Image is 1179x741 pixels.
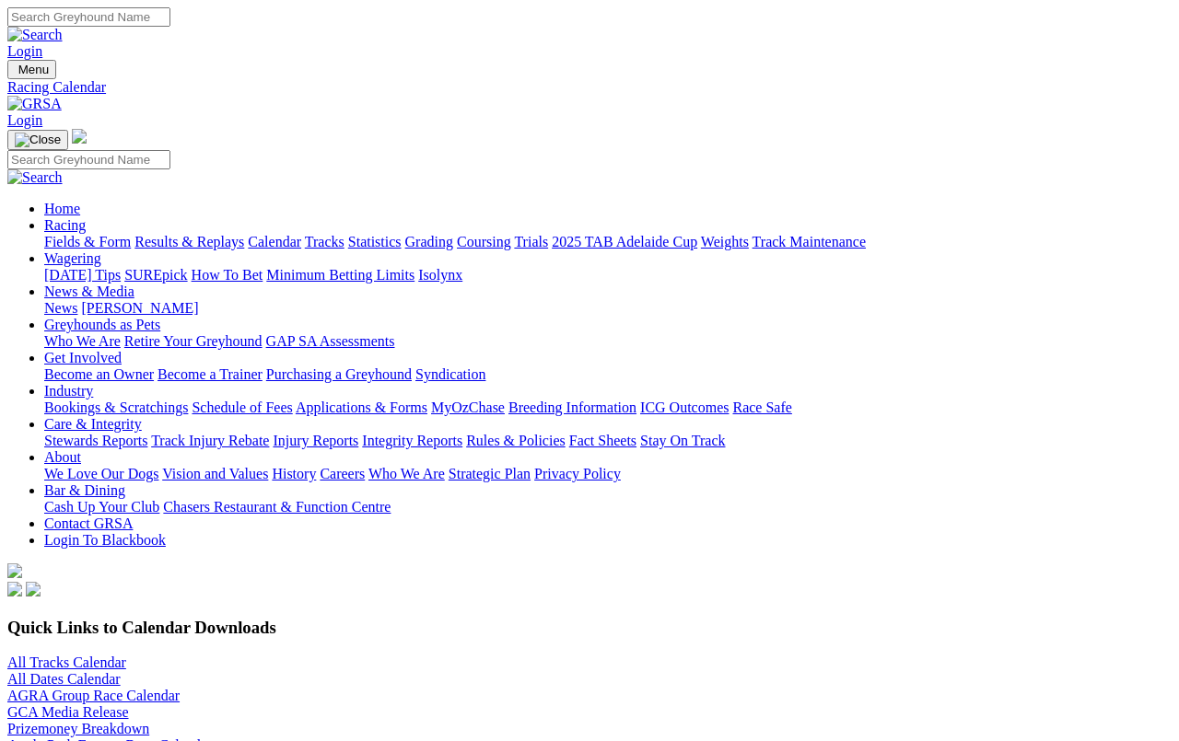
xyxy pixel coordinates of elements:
a: GAP SA Assessments [266,333,395,349]
a: About [44,449,81,465]
img: Search [7,27,63,43]
a: [DATE] Tips [44,267,121,283]
a: Isolynx [418,267,462,283]
a: Calendar [248,234,301,249]
input: Search [7,150,170,169]
a: Care & Integrity [44,416,142,432]
a: 2025 TAB Adelaide Cup [552,234,697,249]
a: GCA Media Release [7,704,129,720]
img: logo-grsa-white.png [7,563,22,578]
a: MyOzChase [431,399,505,415]
img: Search [7,169,63,186]
a: Bookings & Scratchings [44,399,188,415]
a: Login [7,43,42,59]
a: Retire Your Greyhound [124,333,263,349]
div: News & Media [44,300,1172,317]
a: Purchasing a Greyhound [266,366,412,382]
h3: Quick Links to Calendar Downloads [7,618,1172,638]
a: Get Involved [44,350,122,365]
img: GRSA [7,96,62,112]
a: Injury Reports [273,433,358,448]
a: Coursing [457,234,511,249]
a: AGRA Group Race Calendar [7,688,180,703]
a: Trials [514,234,548,249]
a: Cash Up Your Club [44,499,159,515]
a: Grading [405,234,453,249]
a: Racing Calendar [7,79,1172,96]
a: News [44,300,77,316]
a: Privacy Policy [534,466,621,481]
a: Who We Are [368,466,445,481]
a: Become an Owner [44,366,154,382]
a: Racing [44,217,86,233]
a: Syndication [415,366,485,382]
a: Stewards Reports [44,433,147,448]
a: Become a Trainer [158,366,263,382]
div: Get Involved [44,366,1172,383]
a: Weights [701,234,749,249]
a: History [272,466,316,481]
a: We Love Our Dogs [44,466,158,481]
div: About [44,466,1172,482]
img: facebook.svg [7,582,22,596]
a: Bar & Dining [44,482,125,498]
a: [PERSON_NAME] [81,300,198,316]
div: Bar & Dining [44,499,1172,515]
a: ICG Outcomes [640,399,729,415]
a: Chasers Restaurant & Function Centre [163,499,391,515]
a: Tracks [305,234,344,249]
a: Industry [44,383,93,399]
input: Search [7,7,170,27]
div: Industry [44,399,1172,416]
a: Who We Are [44,333,121,349]
a: Login To Blackbook [44,532,166,548]
a: Wagering [44,250,101,266]
a: Fields & Form [44,234,131,249]
div: Wagering [44,267,1172,284]
img: Close [15,133,61,147]
div: Care & Integrity [44,433,1172,449]
div: Greyhounds as Pets [44,333,1172,350]
a: Contact GRSA [44,515,133,531]
a: Fact Sheets [569,433,636,448]
a: Stay On Track [640,433,725,448]
button: Toggle navigation [7,60,56,79]
a: SUREpick [124,267,187,283]
a: Integrity Reports [362,433,462,448]
a: Vision and Values [162,466,268,481]
a: How To Bet [192,267,263,283]
a: Strategic Plan [449,466,531,481]
a: Careers [320,466,365,481]
a: Schedule of Fees [192,399,292,415]
a: Track Injury Rebate [151,433,269,448]
div: Racing [44,234,1172,250]
a: Race Safe [732,399,791,415]
a: Rules & Policies [466,433,566,448]
a: Login [7,112,42,128]
a: Prizemoney Breakdown [7,721,149,736]
a: Results & Replays [134,234,244,249]
a: Minimum Betting Limits [266,267,414,283]
img: logo-grsa-white.png [72,129,87,144]
a: All Dates Calendar [7,671,121,687]
a: All Tracks Calendar [7,654,126,670]
a: News & Media [44,284,134,299]
a: Applications & Forms [296,399,427,415]
a: Home [44,201,80,216]
span: Menu [18,63,49,76]
a: Greyhounds as Pets [44,317,160,332]
a: Track Maintenance [753,234,866,249]
button: Toggle navigation [7,130,68,150]
a: Breeding Information [508,399,636,415]
img: twitter.svg [26,582,41,596]
a: Statistics [348,234,402,249]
